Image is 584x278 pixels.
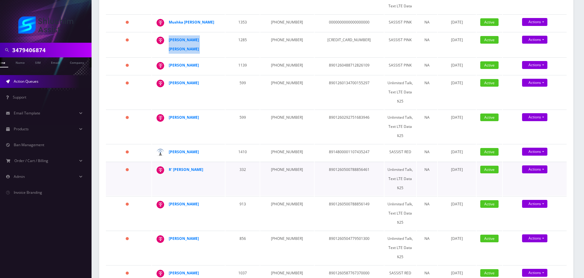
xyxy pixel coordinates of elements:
[260,231,314,265] td: [PHONE_NUMBER]
[438,144,476,161] td: [DATE]
[260,57,314,74] td: [PHONE_NUMBER]
[169,167,203,172] a: R' [PERSON_NAME]
[420,18,434,27] div: NA
[225,144,260,161] td: 1410
[480,36,499,44] span: Active
[260,162,314,196] td: [PHONE_NUMBER]
[13,95,26,100] span: Support
[438,32,476,57] td: [DATE]
[14,174,25,179] span: Admin
[480,18,499,26] span: Active
[225,196,260,230] td: 913
[67,57,87,67] a: Company
[12,44,90,56] input: Search in Company
[384,32,416,57] td: SASSIST PINK
[14,190,42,195] span: Invoice Branding
[522,61,547,69] a: Actions
[260,14,314,31] td: [PHONE_NUMBER]
[438,162,476,196] td: [DATE]
[260,144,314,161] td: [PHONE_NUMBER]
[480,269,499,277] span: Active
[260,75,314,109] td: [PHONE_NUMBER]
[14,142,44,147] span: Ban Management
[438,57,476,74] td: [DATE]
[14,79,38,84] span: Action Queues
[225,162,260,196] td: 332
[384,110,416,143] td: Unlimited Talk, Text LTE Data $25
[384,75,416,109] td: Unlimited Talk, Text LTE Data $25
[522,36,547,44] a: Actions
[169,149,199,154] a: [PERSON_NAME]
[438,75,476,109] td: [DATE]
[260,110,314,143] td: [PHONE_NUMBER]
[522,269,547,277] a: Actions
[480,61,499,69] span: Active
[315,196,384,230] td: 8901260500788856149
[315,75,384,109] td: 8901260134700155297
[169,270,199,276] strong: [PERSON_NAME]
[13,57,28,67] a: Name
[438,14,476,31] td: [DATE]
[522,18,547,26] a: Actions
[225,57,260,74] td: 1139
[225,14,260,31] td: 1353
[14,158,48,163] span: Order / Cart / Billing
[438,231,476,265] td: [DATE]
[480,79,499,87] span: Active
[169,63,199,68] a: [PERSON_NAME]
[522,113,547,121] a: Actions
[315,14,384,31] td: 0000000000000000000
[169,37,199,52] a: [PERSON_NAME] [PERSON_NAME]
[315,144,384,161] td: 8914800001107435247
[420,61,434,70] div: NA
[169,236,199,241] a: [PERSON_NAME]
[225,75,260,109] td: 599
[384,196,416,230] td: Unlimited Talk, Text LTE Data $25
[420,78,434,88] div: NA
[225,110,260,143] td: 599
[315,231,384,265] td: 8901260504779501300
[315,57,384,74] td: 8901260488712826109
[522,79,547,87] a: Actions
[420,113,434,122] div: NA
[48,57,63,67] a: Email
[522,165,547,173] a: Actions
[315,32,384,57] td: [CREDIT_CARD_NUMBER]
[384,162,416,196] td: Unlimited Talk, Text LTE Data $25
[384,144,416,161] td: SASSIST RED
[522,148,547,156] a: Actions
[480,200,499,208] span: Active
[225,32,260,57] td: 1285
[169,20,214,25] a: Mushka [PERSON_NAME]
[420,269,434,278] div: NA
[169,115,199,120] a: [PERSON_NAME]
[32,57,44,67] a: SIM
[420,234,434,243] div: NA
[522,234,547,242] a: Actions
[384,231,416,265] td: Unlimited Talk, Text LTE Data $25
[169,80,199,85] a: [PERSON_NAME]
[522,200,547,208] a: Actions
[18,16,73,34] img: Shluchim Assist
[260,32,314,57] td: [PHONE_NUMBER]
[14,110,40,116] span: Email Template
[420,147,434,157] div: NA
[480,235,499,242] span: Active
[225,231,260,265] td: 856
[480,166,499,173] span: Active
[384,57,416,74] td: SASSIST PINK
[260,196,314,230] td: [PHONE_NUMBER]
[420,35,434,45] div: NA
[315,110,384,143] td: 8901260292751683946
[169,201,199,207] a: [PERSON_NAME]
[420,165,434,174] div: NA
